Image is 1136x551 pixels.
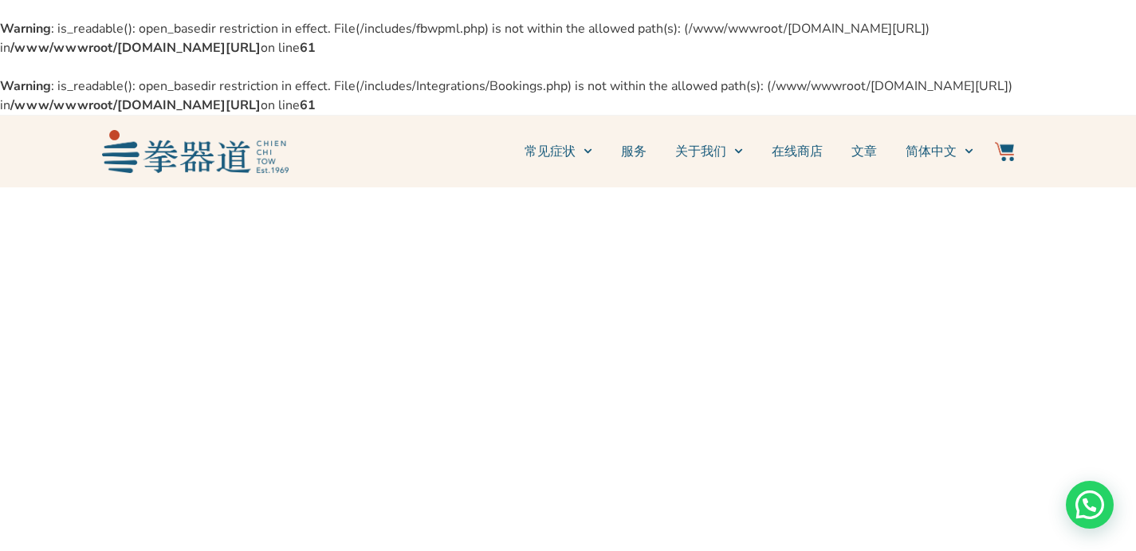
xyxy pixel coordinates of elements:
img: Website Icon-03 [995,142,1014,161]
a: 常见症状 [525,132,592,171]
p: 拳器道以筋骨损伤治疗享誉狮城， 为您提供一站式全方位的中医医疗和保健服务。 [110,425,467,470]
a: 简体中文 [906,132,973,171]
a: 在线商店 [772,132,823,171]
span: 简体中文 [906,142,957,161]
a: 文章 [851,132,877,171]
b: 61 [300,96,316,114]
h2: 始于专业，久于友善，终于有效 [110,339,467,409]
a: 服务 [621,132,647,171]
b: /www/wwwroot/[DOMAIN_NAME][URL] [10,96,261,114]
nav: Menu [297,132,974,171]
b: 61 [300,39,316,57]
b: /www/wwwroot/[DOMAIN_NAME][URL] [10,39,261,57]
a: 关于我们 [675,132,743,171]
